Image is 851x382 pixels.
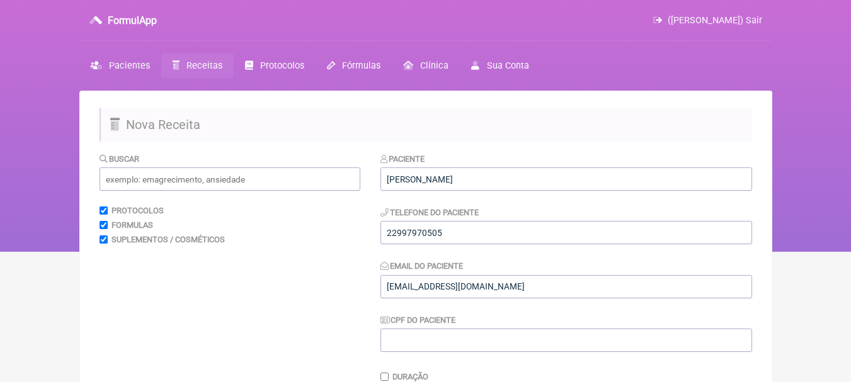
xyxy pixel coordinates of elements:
h2: Nova Receita [100,108,752,142]
span: Fórmulas [342,60,380,71]
a: Sua Conta [460,53,540,78]
span: Sua Conta [487,60,529,71]
a: Protocolos [234,53,316,78]
label: CPF do Paciente [380,315,456,325]
span: Protocolos [260,60,304,71]
label: Paciente [380,154,425,164]
label: Duração [392,372,428,381]
label: Suplementos / Cosméticos [111,235,225,244]
label: Buscar [100,154,140,164]
input: exemplo: emagrecimento, ansiedade [100,167,360,191]
label: Protocolos [111,206,164,215]
a: Fórmulas [316,53,392,78]
label: Email do Paciente [380,261,464,271]
span: Clínica [420,60,448,71]
span: Receitas [186,60,222,71]
h3: FormulApp [108,14,157,26]
label: Formulas [111,220,153,230]
label: Telefone do Paciente [380,208,479,217]
a: Clínica [392,53,460,78]
span: ([PERSON_NAME]) Sair [668,15,762,26]
a: Pacientes [79,53,161,78]
a: Receitas [161,53,234,78]
span: Pacientes [109,60,150,71]
a: ([PERSON_NAME]) Sair [653,15,762,26]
